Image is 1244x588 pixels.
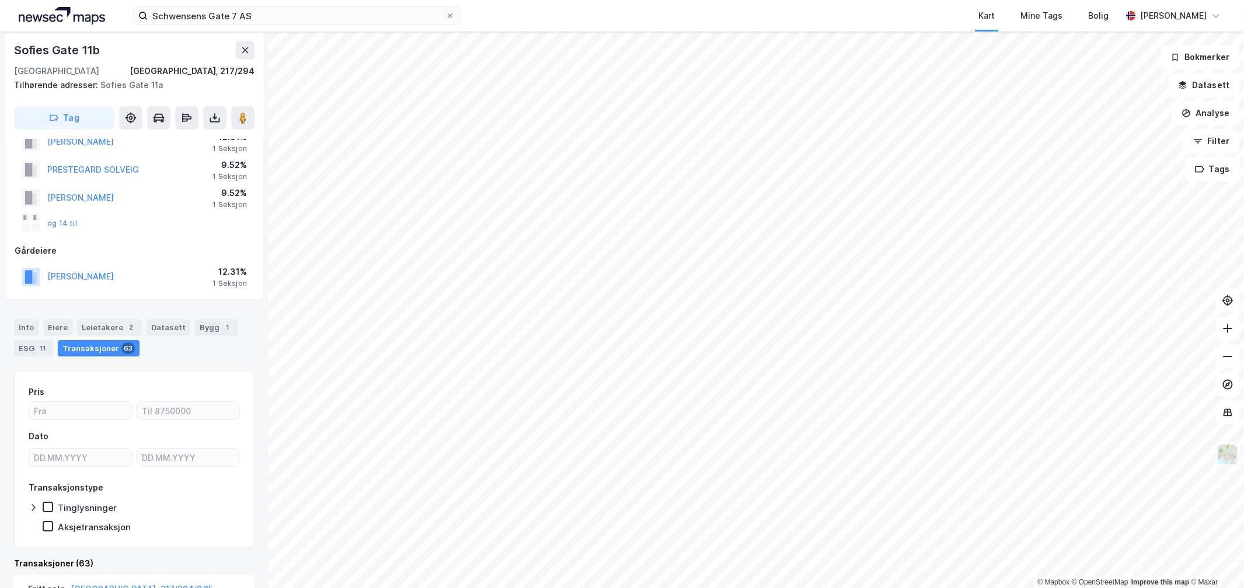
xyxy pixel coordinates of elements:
div: 11 [37,342,48,354]
a: Mapbox [1037,578,1069,586]
div: Gårdeiere [15,244,254,258]
div: Leietakere [77,319,142,335]
div: 9.52% [212,158,247,172]
span: Tilhørende adresser: [14,80,100,90]
div: Tinglysninger [58,502,117,513]
div: Kontrollprogram for chat [1186,532,1244,588]
div: [GEOGRAPHIC_DATA], 217/294 [130,64,255,78]
iframe: Chat Widget [1186,532,1244,588]
button: Filter [1183,129,1239,153]
div: 2 [126,321,137,333]
div: [GEOGRAPHIC_DATA] [14,64,99,78]
div: Transaksjoner [58,340,140,356]
div: ESG [14,340,53,356]
div: Aksjetransaksjon [58,521,131,533]
img: logo.a4113a55bc3d86da70a041830d287a7e.svg [19,7,105,24]
div: Transaksjoner (63) [14,556,255,570]
img: Z [1217,443,1239,466]
button: Datasett [1168,73,1239,97]
input: Søk på adresse, matrikkel, gårdeiere, leietakere eller personer [148,7,445,24]
div: Pris [29,385,44,399]
input: DD.MM.YYYY [29,449,131,466]
button: Tags [1185,157,1239,181]
div: Sofies Gate 11a [14,78,245,92]
div: Transaksjonstype [29,481,103,495]
div: Datasett [147,319,190,335]
div: Dato [29,429,48,443]
div: Mine Tags [1020,9,1062,23]
button: Bokmerker [1161,45,1239,69]
div: Sofies Gate 11b [14,41,102,60]
button: Analyse [1172,101,1239,125]
div: 1 Seksjon [212,172,247,181]
div: Bygg [195,319,238,335]
input: Til 8750000 [137,402,239,419]
div: [PERSON_NAME] [1140,9,1207,23]
div: 1 Seksjon [212,144,247,153]
input: DD.MM.YYYY [137,449,239,466]
div: Info [14,319,39,335]
div: Bolig [1088,9,1109,23]
div: 1 Seksjon [212,200,247,209]
div: 1 [222,321,234,333]
a: OpenStreetMap [1072,578,1128,586]
div: Eiere [43,319,72,335]
a: Improve this map [1131,578,1189,586]
div: Kart [978,9,995,23]
div: 1 Seksjon [212,279,247,288]
div: 63 [121,342,135,354]
div: 9.52% [212,186,247,200]
button: Tag [14,106,114,129]
input: Fra [29,402,131,419]
div: 12.31% [212,265,247,279]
